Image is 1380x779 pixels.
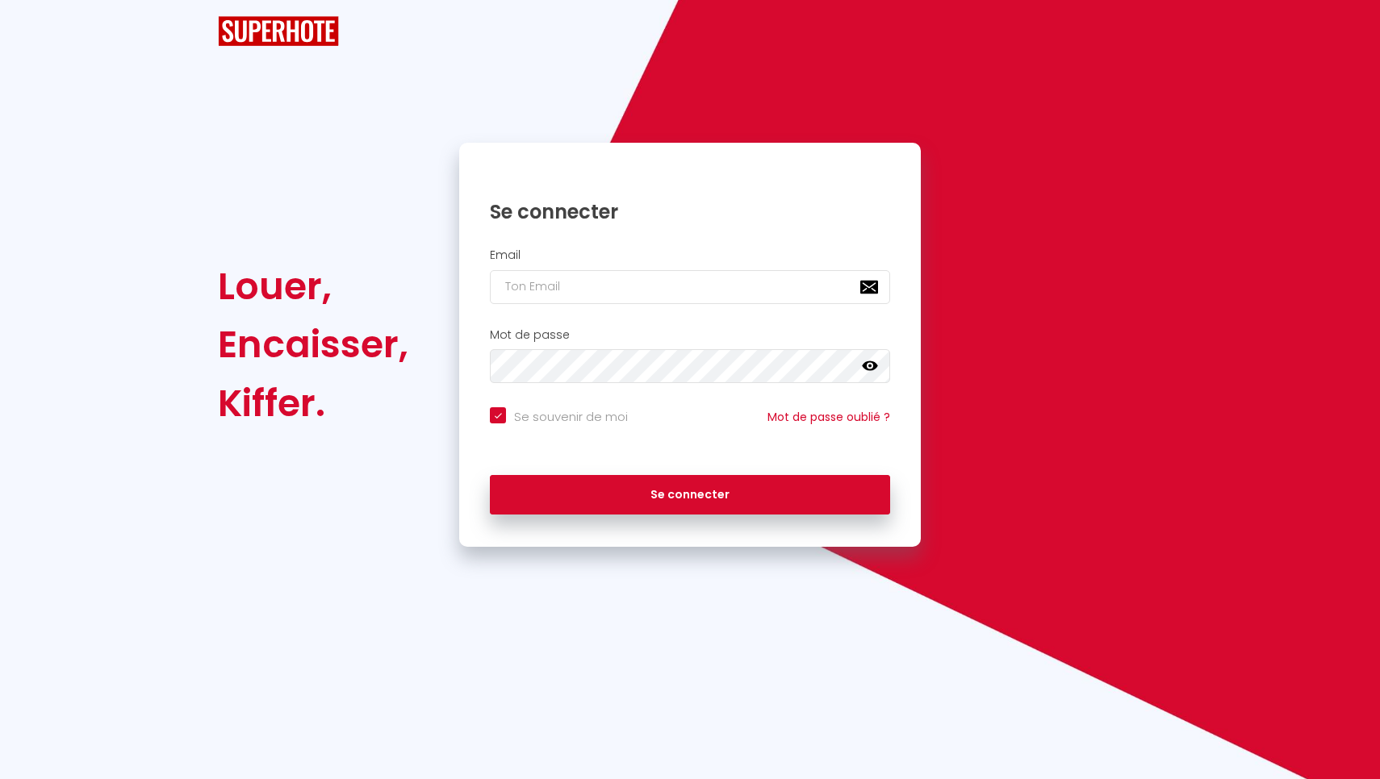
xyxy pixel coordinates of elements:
[218,257,408,315] div: Louer,
[490,270,890,304] input: Ton Email
[490,328,890,342] h2: Mot de passe
[218,374,408,432] div: Kiffer.
[218,315,408,373] div: Encaisser,
[490,475,890,515] button: Se connecter
[490,248,890,262] h2: Email
[490,199,890,224] h1: Se connecter
[767,409,890,425] a: Mot de passe oublié ?
[218,16,339,46] img: SuperHote logo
